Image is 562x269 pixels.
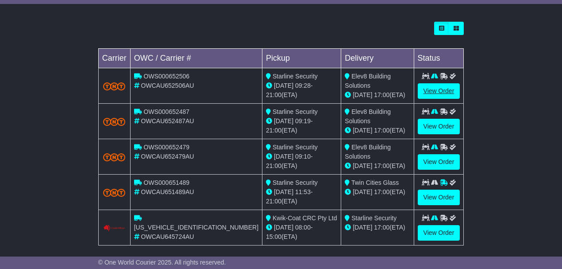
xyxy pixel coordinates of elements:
div: (ETA) [345,223,410,232]
span: 09:10 [295,153,311,160]
span: Elev8 Building Solutions [345,144,391,160]
span: OWCAU652506AU [141,82,194,89]
span: © One World Courier 2025. All rights reserved. [98,259,226,266]
span: [DATE] [353,127,372,134]
span: Elev8 Building Solutions [345,73,391,89]
div: - (ETA) [266,187,337,206]
span: 17:00 [374,127,389,134]
td: Delivery [341,49,414,68]
span: [DATE] [353,162,372,169]
span: [DATE] [274,153,293,160]
div: - (ETA) [266,81,337,100]
img: TNT_Domestic.png [103,153,125,161]
span: 17:00 [374,162,389,169]
span: 21:00 [266,198,281,205]
span: [DATE] [274,117,293,125]
span: [DATE] [353,188,372,195]
span: OWS000652487 [144,108,190,115]
span: OWCAU651489AU [141,188,194,195]
span: [DATE] [274,188,293,195]
span: OWS000651489 [144,179,190,186]
span: OWS000652506 [144,73,190,80]
a: View Order [418,83,460,99]
td: Carrier [98,49,130,68]
span: [DATE] [353,91,372,98]
span: OWS000652479 [144,144,190,151]
img: TNT_Domestic.png [103,118,125,126]
span: [DATE] [274,224,293,231]
span: Starline Security [273,179,318,186]
span: 11:53 [295,188,311,195]
img: Couriers_Please.png [103,225,125,232]
span: 17:00 [374,188,389,195]
div: (ETA) [345,126,410,135]
td: OWC / Carrier # [130,49,262,68]
span: 09:28 [295,82,311,89]
img: TNT_Domestic.png [103,189,125,197]
a: View Order [418,225,460,241]
div: (ETA) [345,161,410,171]
div: - (ETA) [266,152,337,171]
span: 17:00 [374,91,389,98]
div: (ETA) [345,187,410,197]
div: - (ETA) [266,223,337,242]
span: Kwik-Coat CRC Pty Ltd [273,214,337,222]
span: [US_VEHICLE_IDENTIFICATION_NUMBER] [134,224,258,231]
span: 17:00 [374,224,389,231]
div: (ETA) [345,90,410,100]
span: Starline Security [273,108,318,115]
span: OWCAU645724AU [141,233,194,240]
span: OWCAU652487AU [141,117,194,125]
span: 21:00 [266,127,281,134]
span: [DATE] [353,224,372,231]
a: View Order [418,190,460,205]
a: View Order [418,154,460,170]
img: TNT_Domestic.png [103,82,125,90]
a: View Order [418,119,460,134]
span: OWCAU652479AU [141,153,194,160]
span: Elev8 Building Solutions [345,108,391,125]
span: 08:00 [295,224,311,231]
span: [DATE] [274,82,293,89]
span: Twin Cities Glass [351,179,399,186]
span: 09:19 [295,117,311,125]
td: Status [414,49,464,68]
div: - (ETA) [266,117,337,135]
span: Starline Security [351,214,396,222]
span: Starline Security [273,144,318,151]
td: Pickup [262,49,341,68]
span: 21:00 [266,91,281,98]
span: 15:00 [266,233,281,240]
span: Starline Security [273,73,318,80]
span: 21:00 [266,162,281,169]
